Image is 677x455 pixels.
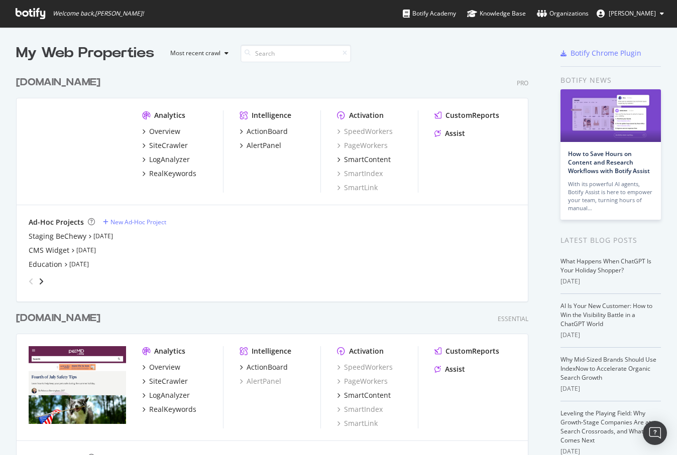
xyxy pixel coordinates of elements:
div: [DATE] [560,384,661,393]
div: Intelligence [252,110,291,120]
a: [DATE] [69,260,89,268]
a: AlertPanel [240,376,281,386]
span: Welcome back, [PERSON_NAME] ! [53,10,144,18]
a: SiteCrawler [142,140,188,150]
div: Analytics [154,346,185,356]
div: Assist [445,364,465,374]
a: Botify Chrome Plugin [560,48,641,58]
a: PageWorkers [337,140,388,150]
div: Ad-Hoc Projects [29,217,84,227]
div: Activation [349,346,384,356]
div: CustomReports [445,346,499,356]
div: Botify Chrome Plugin [571,48,641,58]
img: www.chewy.com [29,110,126,188]
a: CustomReports [434,110,499,120]
a: [DOMAIN_NAME] [16,311,104,326]
a: Staging BeChewy [29,231,86,241]
a: AlertPanel [240,140,281,150]
div: SmartContent [344,155,391,165]
div: Knowledge Base [467,9,526,19]
div: Latest Blog Posts [560,235,661,246]
a: RealKeywords [142,169,196,179]
a: [DATE] [93,232,113,240]
div: RealKeywords [149,169,196,179]
div: SmartContent [344,390,391,400]
div: Pro [517,79,528,87]
a: LogAnalyzer [142,390,190,400]
a: CMS Widget [29,245,69,255]
a: New Ad-Hoc Project [103,218,166,226]
button: [PERSON_NAME] [589,6,672,22]
div: Assist [445,128,465,138]
div: Essential [498,315,528,323]
a: PageWorkers [337,376,388,386]
img: How to Save Hours on Content and Research Workflows with Botify Assist [560,89,661,142]
div: Intelligence [252,346,291,356]
div: SiteCrawler [149,376,188,386]
button: Most recent crawl [162,45,233,61]
a: SmartContent [337,155,391,165]
div: New Ad-Hoc Project [110,218,166,226]
div: CustomReports [445,110,499,120]
img: www.petmd.com [29,346,126,424]
a: SpeedWorkers [337,362,393,372]
div: LogAnalyzer [149,155,190,165]
div: [DOMAIN_NAME] [16,75,100,90]
a: SmartIndex [337,169,383,179]
div: ActionBoard [247,126,288,136]
a: SpeedWorkers [337,126,393,136]
span: Mitchell Abdullah [609,9,656,18]
a: ActionBoard [240,362,288,372]
div: angle-right [38,276,45,286]
div: LogAnalyzer [149,390,190,400]
a: CustomReports [434,346,499,356]
div: angle-left [25,273,38,289]
a: Leveling the Playing Field: Why Growth-Stage Companies Are at a Search Crossroads, and What Comes... [560,409,656,444]
a: What Happens When ChatGPT Is Your Holiday Shopper? [560,257,651,274]
div: ActionBoard [247,362,288,372]
a: AI Is Your New Customer: How to Win the Visibility Battle in a ChatGPT World [560,301,652,328]
div: [DATE] [560,277,661,286]
a: [DOMAIN_NAME] [16,75,104,90]
a: SiteCrawler [142,376,188,386]
div: Analytics [154,110,185,120]
input: Search [241,45,351,62]
a: Assist [434,364,465,374]
div: Overview [149,126,180,136]
a: LogAnalyzer [142,155,190,165]
a: SmartLink [337,418,378,428]
div: Organizations [537,9,589,19]
div: Botify Academy [403,9,456,19]
a: Assist [434,128,465,138]
div: SiteCrawler [149,140,188,150]
a: SmartLink [337,183,378,193]
a: How to Save Hours on Content and Research Workflows with Botify Assist [568,149,650,175]
a: [DATE] [76,246,96,254]
a: Education [29,259,62,269]
div: Overview [149,362,180,372]
div: AlertPanel [247,140,281,150]
a: SmartIndex [337,404,383,414]
div: Open Intercom Messenger [643,421,667,445]
a: RealKeywords [142,404,196,414]
div: Botify news [560,75,661,86]
a: Overview [142,362,180,372]
div: Most recent crawl [170,50,220,56]
div: [DATE] [560,331,661,340]
a: Why Mid-Sized Brands Should Use IndexNow to Accelerate Organic Search Growth [560,355,656,382]
a: Overview [142,126,180,136]
div: My Web Properties [16,43,154,63]
a: SmartContent [337,390,391,400]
